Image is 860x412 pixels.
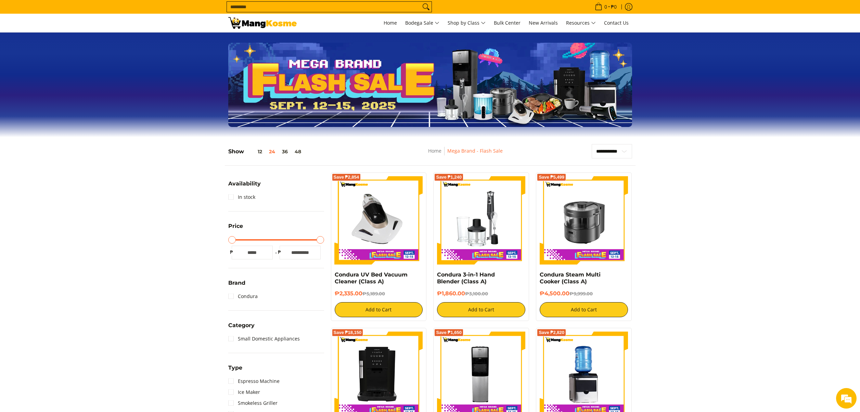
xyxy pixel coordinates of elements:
[525,14,561,32] a: New Arrivals
[335,271,408,285] a: Condura UV Bed Vacuum Cleaner (Class A)
[437,302,525,317] button: Add to Cart
[228,181,261,186] span: Availability
[436,331,462,335] span: Save ₱1,650
[540,290,628,297] h6: ₱4,500.00
[362,291,385,296] del: ₱5,189.00
[610,4,618,9] span: ₱0
[335,290,423,297] h6: ₱2,335.00
[437,290,525,297] h6: ₱1,860.00
[604,20,629,26] span: Contact Us
[447,147,503,154] a: Mega Brand - Flash Sale
[228,365,242,371] span: Type
[228,280,245,286] span: Brand
[405,19,439,27] span: Bodega Sale
[593,3,619,11] span: •
[228,17,297,29] img: MANG KOSME MEGA BRAND FLASH SALE: September 12-15, 2025 l Mang Kosme
[276,249,283,256] span: ₱
[334,331,362,335] span: Save ₱18,150
[444,14,489,32] a: Shop by Class
[228,148,305,155] h5: Show
[266,149,279,154] button: 24
[421,2,432,12] button: Search
[335,302,423,317] button: Add to Cart
[228,365,242,376] summary: Open
[380,14,400,32] a: Home
[603,4,608,9] span: 0
[566,19,596,27] span: Resources
[228,223,243,229] span: Price
[244,149,266,154] button: 12
[228,323,255,328] span: Category
[228,223,243,234] summary: Open
[228,323,255,333] summary: Open
[601,14,632,32] a: Contact Us
[490,14,524,32] a: Bulk Center
[304,14,632,32] nav: Main Menu
[437,271,495,285] a: Condura 3-in-1 Hand Blender (Class A)
[228,387,260,398] a: Ice Maker
[494,20,521,26] span: Bulk Center
[228,398,278,409] a: Smokeless Griller
[228,291,258,302] a: Condura
[279,149,291,154] button: 36
[228,192,255,203] a: In stock
[529,20,558,26] span: New Arrivals
[402,14,443,32] a: Bodega Sale
[228,249,235,256] span: ₱
[539,175,564,179] span: Save ₱5,499
[378,147,552,162] nav: Breadcrumbs
[539,331,564,335] span: Save ₱2,820
[228,333,300,344] a: Small Domestic Appliances
[334,175,359,179] span: Save ₱2,854
[465,291,488,296] del: ₱3,100.00
[291,149,305,154] button: 48
[563,14,599,32] a: Resources
[228,376,280,387] a: Espresso Machine
[335,176,423,265] img: Condura UV Bed Vacuum Cleaner (Class A)
[384,20,397,26] span: Home
[228,280,245,291] summary: Open
[428,147,441,154] a: Home
[437,176,525,265] img: Condura 3-in-1 Hand Blender (Class A)
[436,175,462,179] span: Save ₱1,240
[228,181,261,192] summary: Open
[540,271,601,285] a: Condura Steam Multi Cooker (Class A)
[569,291,593,296] del: ₱9,999.00
[448,19,486,27] span: Shop by Class
[540,176,628,265] img: Condura Steam Multi Cooker (Class A)
[540,302,628,317] button: Add to Cart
